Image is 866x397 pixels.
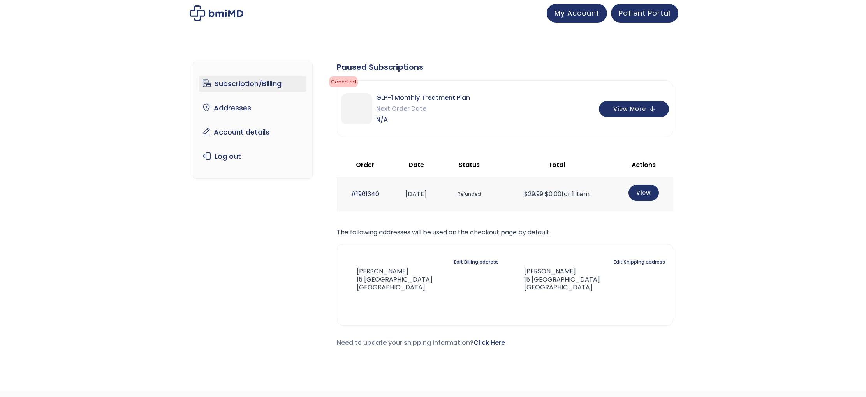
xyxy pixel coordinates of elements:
[329,76,358,87] span: cancelled
[547,4,607,23] a: My Account
[500,177,614,211] td: for 1 item
[548,160,565,169] span: Total
[199,76,307,92] a: Subscription/Billing
[599,101,669,117] button: View More
[337,62,673,73] div: Paused Subscriptions
[376,92,470,103] span: GLP-1 Monthly Treatment Plan
[376,114,470,125] span: N/A
[613,106,646,112] span: View More
[193,62,313,179] nav: Account pages
[459,160,480,169] span: Status
[199,124,307,140] a: Account details
[554,8,599,18] span: My Account
[545,190,549,198] span: $
[408,160,424,169] span: Date
[405,190,427,198] time: [DATE]
[351,190,379,198] a: #1961340
[524,190,543,198] del: $29.99
[545,190,561,198] span: 0.00
[473,338,505,347] a: Click Here
[619,8,671,18] span: Patient Portal
[376,103,470,114] span: Next Order Date
[611,4,678,23] a: Patient Portal
[337,338,505,347] span: Need to update your shipping information?
[337,227,673,238] p: The following addresses will be used on the checkout page by default.
[454,257,499,268] a: Edit Billing address
[356,160,375,169] span: Order
[345,268,433,292] address: [PERSON_NAME] 15 [GEOGRAPHIC_DATA] [GEOGRAPHIC_DATA]
[199,148,307,165] a: Log out
[628,185,659,201] a: View
[190,5,243,21] img: My account
[443,187,496,202] span: Refunded
[632,160,656,169] span: Actions
[341,93,372,124] img: GLP-1 Monthly Treatment Plan
[512,268,600,292] address: [PERSON_NAME] 15 [GEOGRAPHIC_DATA] [GEOGRAPHIC_DATA]
[614,257,665,268] a: Edit Shipping address
[199,100,307,116] a: Addresses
